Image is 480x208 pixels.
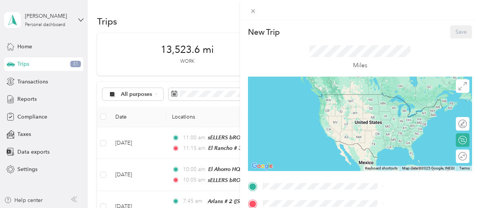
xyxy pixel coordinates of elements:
iframe: Everlance-gr Chat Button Frame [438,166,480,208]
p: Miles [353,61,367,70]
img: Google [250,161,275,171]
span: Map data ©2025 Google, INEGI [402,166,455,170]
button: Keyboard shortcuts [365,166,398,171]
a: Open this area in Google Maps (opens a new window) [250,161,275,171]
p: New Trip [248,27,280,37]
